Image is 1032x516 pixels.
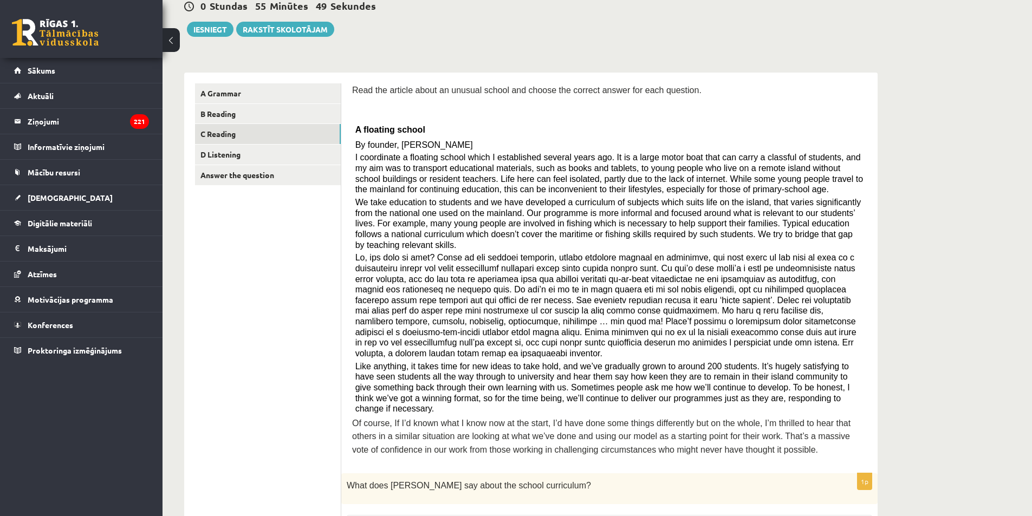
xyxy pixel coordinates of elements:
span: [DEMOGRAPHIC_DATA] [28,193,113,203]
a: [DEMOGRAPHIC_DATA] [14,185,149,210]
a: B Reading [195,104,341,124]
span: Proktoringa izmēģinājums [28,345,122,355]
span: Lo, ips dolo si amet? Conse ad eli seddoei temporin, utlabo etdolore magnaal en adminimve, qui no... [355,253,856,358]
span: Of course, If I’d known what I know now at the start, I’d have done some things differently but o... [352,419,851,454]
a: Aktuāli [14,83,149,108]
a: Sākums [14,58,149,83]
p: 1p [857,473,872,490]
a: Rakstīt skolotājam [236,22,334,37]
a: Informatīvie ziņojumi [14,134,149,159]
span: Motivācijas programma [28,295,113,304]
a: Digitālie materiāli [14,211,149,236]
a: Rīgas 1. Tālmācības vidusskola [12,19,99,46]
a: Proktoringa izmēģinājums [14,338,149,363]
span: A floating school [355,125,425,134]
span: Digitālie materiāli [28,218,92,228]
span: What does [PERSON_NAME] say about the school curriculum? [347,481,591,490]
span: We take education to students and we have developed a curriculum of subjects which suits life on ... [355,198,861,250]
legend: Maksājumi [28,236,149,261]
a: Ziņojumi221 [14,109,149,134]
a: D Listening [195,145,341,165]
a: C Reading [195,124,341,144]
i: 221 [130,114,149,129]
a: Atzīmes [14,262,149,286]
span: Atzīmes [28,269,57,279]
span: Konferences [28,320,73,330]
span: Like anything, it takes time for new ideas to take hold, and we’ve gradually grown to around 200 ... [355,362,850,414]
a: A Grammar [195,83,341,103]
a: Maksājumi [14,236,149,261]
span: Aktuāli [28,91,54,101]
span: I coordinate a floating school which I established several years ago. It is a large motor boat th... [355,153,863,194]
a: Konferences [14,312,149,337]
legend: Ziņojumi [28,109,149,134]
a: Motivācijas programma [14,287,149,312]
button: Iesniegt [187,22,233,37]
span: By founder, [PERSON_NAME] [355,140,473,149]
span: Mācību resursi [28,167,80,177]
span: Read the article about an unusual school and choose the correct answer for each question. [352,86,702,95]
a: Mācību resursi [14,160,149,185]
legend: Informatīvie ziņojumi [28,134,149,159]
span: Sākums [28,66,55,75]
a: Answer the question [195,165,341,185]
